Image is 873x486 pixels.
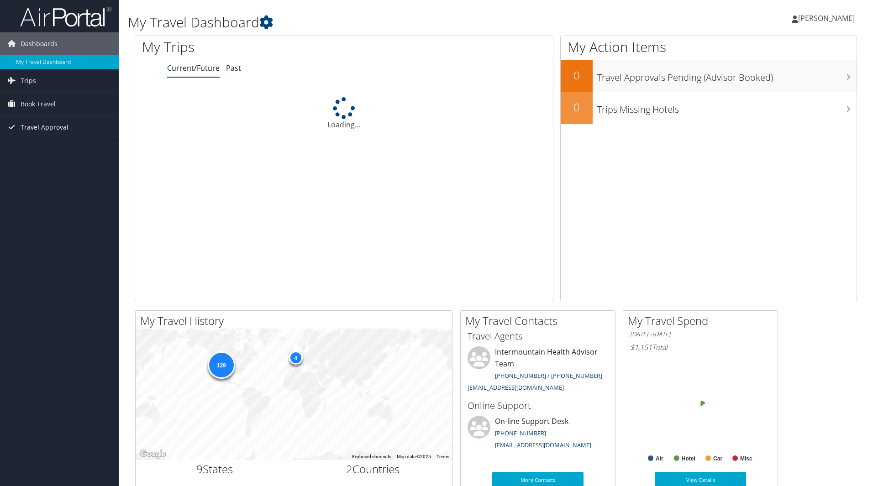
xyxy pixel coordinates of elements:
[167,63,220,73] a: Current/Future
[561,68,593,83] h2: 0
[713,455,722,462] text: Car
[468,399,608,412] h3: Online Support
[597,99,857,116] h3: Trips Missing Hotels
[740,455,752,462] text: Misc
[463,416,613,453] li: On-line Support Desk
[140,313,452,329] h2: My Travel History
[142,37,372,57] h1: My Trips
[352,454,391,460] button: Keyboard shortcuts
[495,429,546,437] a: [PHONE_NUMBER]
[630,342,771,352] h6: Total
[468,383,564,392] a: [EMAIL_ADDRESS][DOMAIN_NAME]
[301,461,446,477] h2: Countries
[561,37,857,57] h1: My Action Items
[630,330,771,339] h6: [DATE] - [DATE]
[346,461,352,476] span: 2
[196,461,203,476] span: 9
[495,371,602,380] a: [PHONE_NUMBER] / [PHONE_NUMBER]
[21,116,68,139] span: Travel Approval
[226,63,241,73] a: Past
[495,441,591,449] a: [EMAIL_ADDRESS][DOMAIN_NAME]
[682,455,695,462] text: Hotel
[135,97,553,130] div: Loading...
[436,454,449,459] a: Terms (opens in new tab)
[628,313,778,329] h2: My Travel Spend
[561,60,857,92] a: 0Travel Approvals Pending (Advisor Booked)
[138,448,168,460] a: Open this area in Google Maps (opens a new window)
[468,330,608,343] h3: Travel Agents
[397,454,431,459] span: Map data ©2025
[630,342,652,352] span: $1,151
[597,67,857,84] h3: Travel Approvals Pending (Advisor Booked)
[798,13,855,23] span: [PERSON_NAME]
[463,346,613,395] li: Intermountain Health Advisor Team
[21,32,58,55] span: Dashboards
[561,99,593,115] h2: 0
[21,93,56,115] span: Book Travel
[128,13,619,32] h1: My Travel Dashboard
[21,69,36,92] span: Trips
[561,92,857,124] a: 0Trips Missing Hotels
[465,313,615,329] h2: My Travel Contacts
[20,6,111,27] img: airportal-logo.png
[792,5,864,32] a: [PERSON_NAME]
[138,448,168,460] img: Google
[656,455,663,462] text: Air
[289,351,302,365] div: 4
[207,351,235,379] div: 129
[142,461,287,477] h2: States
